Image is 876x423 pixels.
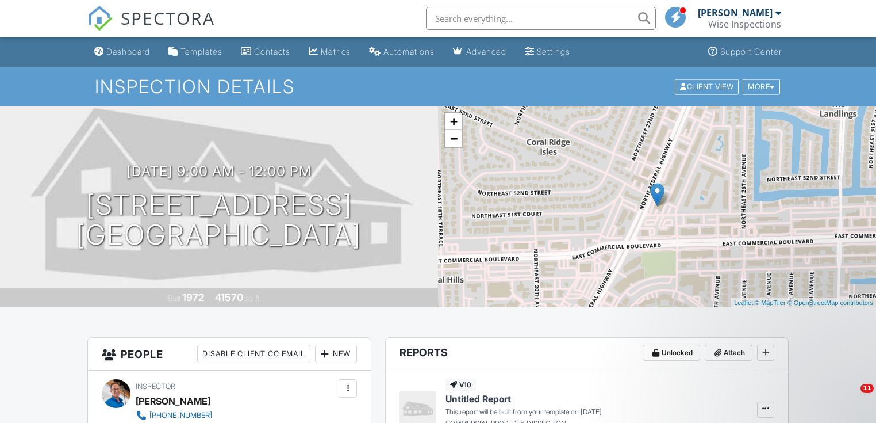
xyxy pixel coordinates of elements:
h1: [STREET_ADDRESS] [GEOGRAPHIC_DATA] [76,190,362,251]
a: [PHONE_NUMBER] [136,410,268,421]
a: Dashboard [90,41,155,63]
iframe: Intercom live chat [837,384,865,411]
h3: [DATE] 9:00 am - 12:00 pm [126,163,312,179]
a: Contacts [236,41,295,63]
div: Settings [537,47,570,56]
a: SPECTORA [87,16,215,40]
span: 11 [860,384,874,393]
a: © OpenStreetMap contributors [787,299,873,306]
div: Templates [180,47,222,56]
div: Automations [383,47,435,56]
a: Advanced [448,41,511,63]
div: 1972 [182,291,204,303]
div: Wise Inspections [708,18,781,30]
div: More [743,79,780,94]
div: Metrics [321,47,351,56]
input: Search everything... [426,7,656,30]
a: Metrics [304,41,355,63]
div: Advanced [466,47,506,56]
a: Settings [520,41,575,63]
span: sq. ft. [245,294,261,303]
h1: Inspection Details [95,77,781,97]
a: © MapTiler [755,299,786,306]
img: The Best Home Inspection Software - Spectora [87,6,113,31]
div: [PERSON_NAME] [698,7,773,18]
h3: People [88,338,371,371]
div: Disable Client CC Email [197,345,310,363]
a: Automations (Basic) [364,41,439,63]
div: Contacts [254,47,290,56]
div: Dashboard [106,47,150,56]
div: [PHONE_NUMBER] [149,411,212,420]
div: Client View [675,79,739,94]
a: Zoom in [445,113,462,130]
a: Leaflet [734,299,753,306]
div: New [315,345,357,363]
a: Support Center [704,41,786,63]
span: SPECTORA [121,6,215,30]
span: Inspector [136,382,175,391]
a: Templates [164,41,227,63]
a: Client View [674,82,741,90]
div: [PERSON_NAME] [136,392,210,410]
span: Built [168,294,180,303]
div: 41570 [215,291,243,303]
div: | [731,298,876,308]
a: Zoom out [445,130,462,147]
div: Support Center [720,47,782,56]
